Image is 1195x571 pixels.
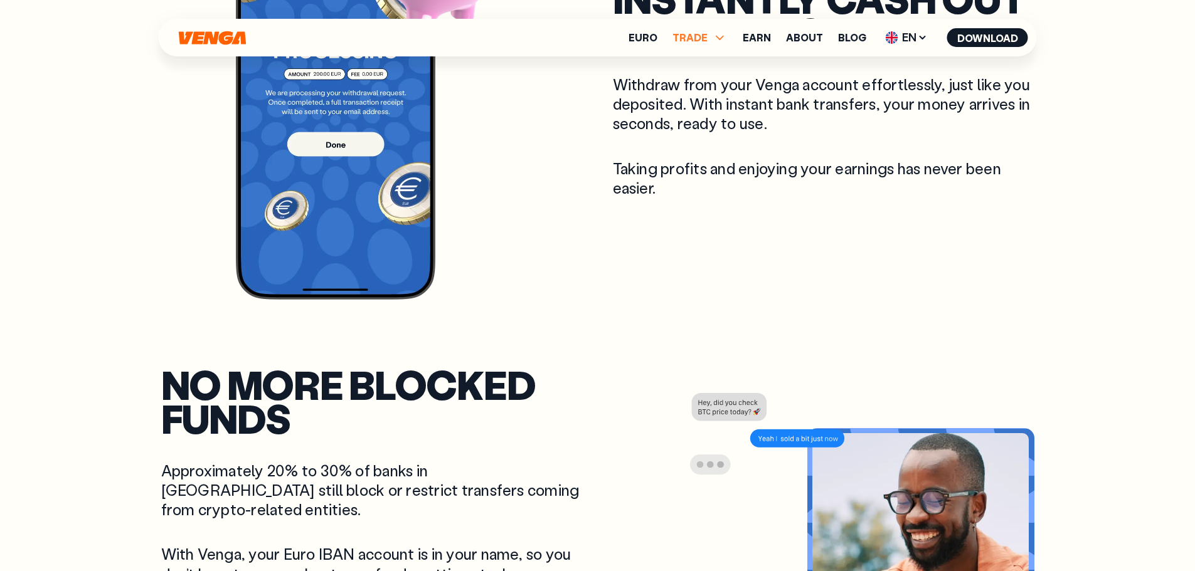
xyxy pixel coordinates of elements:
[838,33,866,43] a: Blog
[672,33,708,43] span: TRADE
[786,33,823,43] a: About
[629,33,657,43] a: Euro
[613,75,1034,134] p: Withdraw from your Venga account effortlessly, just like you deposited. With instant bank transfe...
[613,159,1034,197] p: Taking profits and enjoying your earnings has never been easier.
[886,31,898,44] img: flag-uk
[743,33,771,43] a: Earn
[161,461,583,520] p: Approximately 20% to 30% of banks in [GEOGRAPHIC_DATA] still block or restrict transfers coming f...
[161,367,583,436] h2: no more blocked funds
[178,31,248,45] svg: Home
[672,30,728,45] span: TRADE
[947,28,1028,47] button: Download
[881,28,932,48] span: EN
